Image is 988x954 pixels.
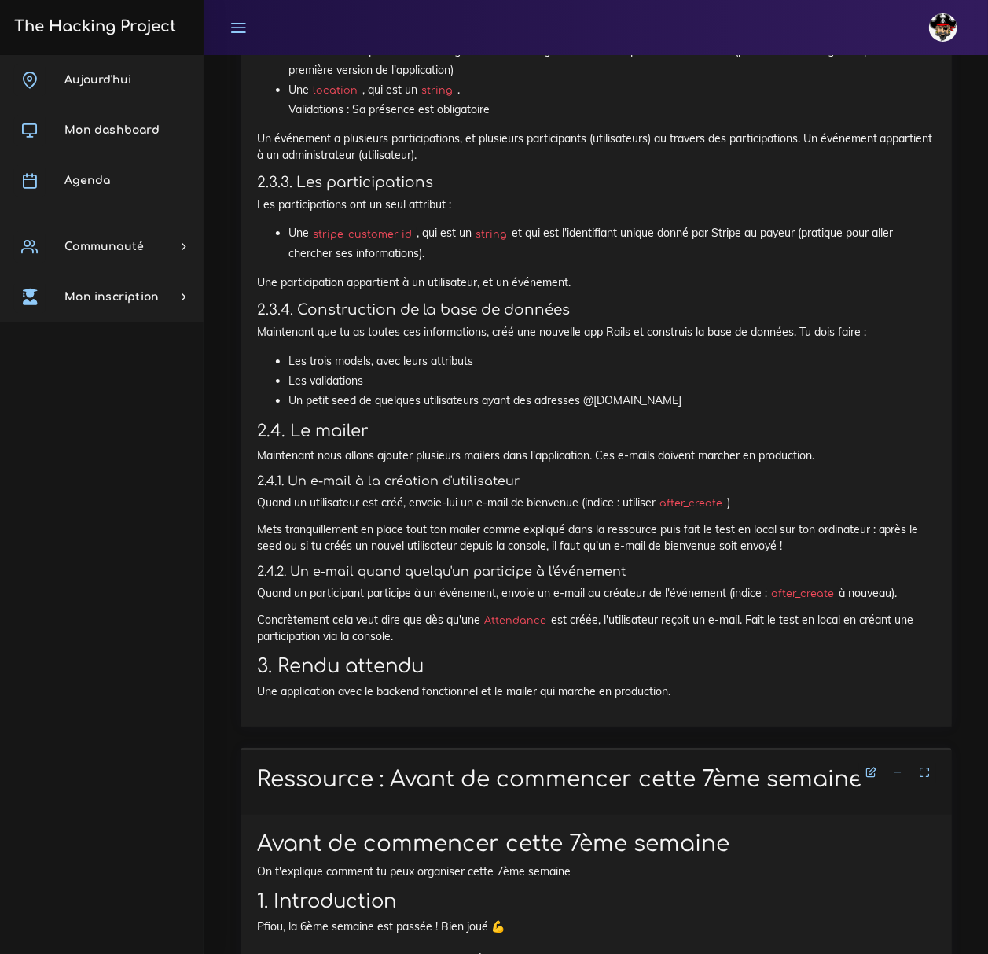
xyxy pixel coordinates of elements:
[257,495,935,510] p: Quand un utilisateur est créé, envoie-lui un e-mail de bienvenue (indice : utiliser )
[257,585,935,601] p: Quand un participant participe à un événement, envoie un e-mail au créateur de l'événement (indic...
[64,291,159,303] span: Mon inscription
[288,352,935,371] li: Les trois models, avec leurs attributs
[64,241,144,252] span: Communauté
[64,124,160,136] span: Mon dashboard
[257,655,935,678] h2: 3. Rendu attendu
[417,83,457,98] code: string
[288,223,935,263] li: Une , qui est un et qui est l'identifiant unique donné par Stripe au payeur (pratique pour aller ...
[257,422,935,441] h3: 2.4. Le mailer
[257,767,935,794] h1: Ressource : Avant de commencer cette 7ème semaine
[257,565,935,580] h5: 2.4.2. Un e-mail quand quelqu'un participe à l'événement
[257,274,935,290] p: Une participation appartient à un utilisateur, et un événement.
[257,831,935,858] h1: Avant de commencer cette 7ème semaine
[64,74,131,86] span: Aujourd'hui
[309,83,362,98] code: location
[257,131,935,163] p: Un événement a plusieurs participations, et plusieurs participants (utilisateurs) au travers des ...
[288,371,935,391] li: Les validations
[257,197,935,212] p: Les participations ont un seul attribut :
[257,521,935,554] p: Mets tranquillement en place tout ton mailer comme expliqué dans la ressource puis fait le test e...
[64,175,110,186] span: Agenda
[288,80,935,120] li: Une , qui est un . Validations : Sa présence est obligatoire
[257,683,935,699] p: Une application avec le backend fonctionnel et le mailer qui marche en production.
[767,586,839,602] code: after_create
[309,227,417,242] code: stripe_customer_id
[480,613,551,628] code: Attendance
[257,301,935,319] h4: 2.3.4. Construction de la base de données
[472,227,512,242] code: string
[257,474,935,489] h5: 2.4.1. Un e-mail à la création d'utilisateur
[257,864,935,879] p: On t'explique comment tu peux organiser cette 7ème semaine
[257,324,935,340] p: Maintenant que tu as toutes ces informations, créé une nouvelle app Rails et construis la base de...
[656,495,727,511] code: after_create
[257,448,935,463] p: Maintenant nous allons ajouter plusieurs mailers dans l'application. Ces e-mails doivent marcher ...
[288,391,935,411] li: Un petit seed de quelques utilisateurs ayant des adresses @[DOMAIN_NAME]
[257,612,935,644] p: Concrètement cela veut dire que dès qu'une est créée, l'utilisateur reçoit un e-mail. Fait le tes...
[9,18,176,35] h3: The Hacking Project
[929,13,957,42] img: avatar
[257,890,935,913] h2: 1. Introduction
[257,174,935,191] h4: 2.3.3. Les participations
